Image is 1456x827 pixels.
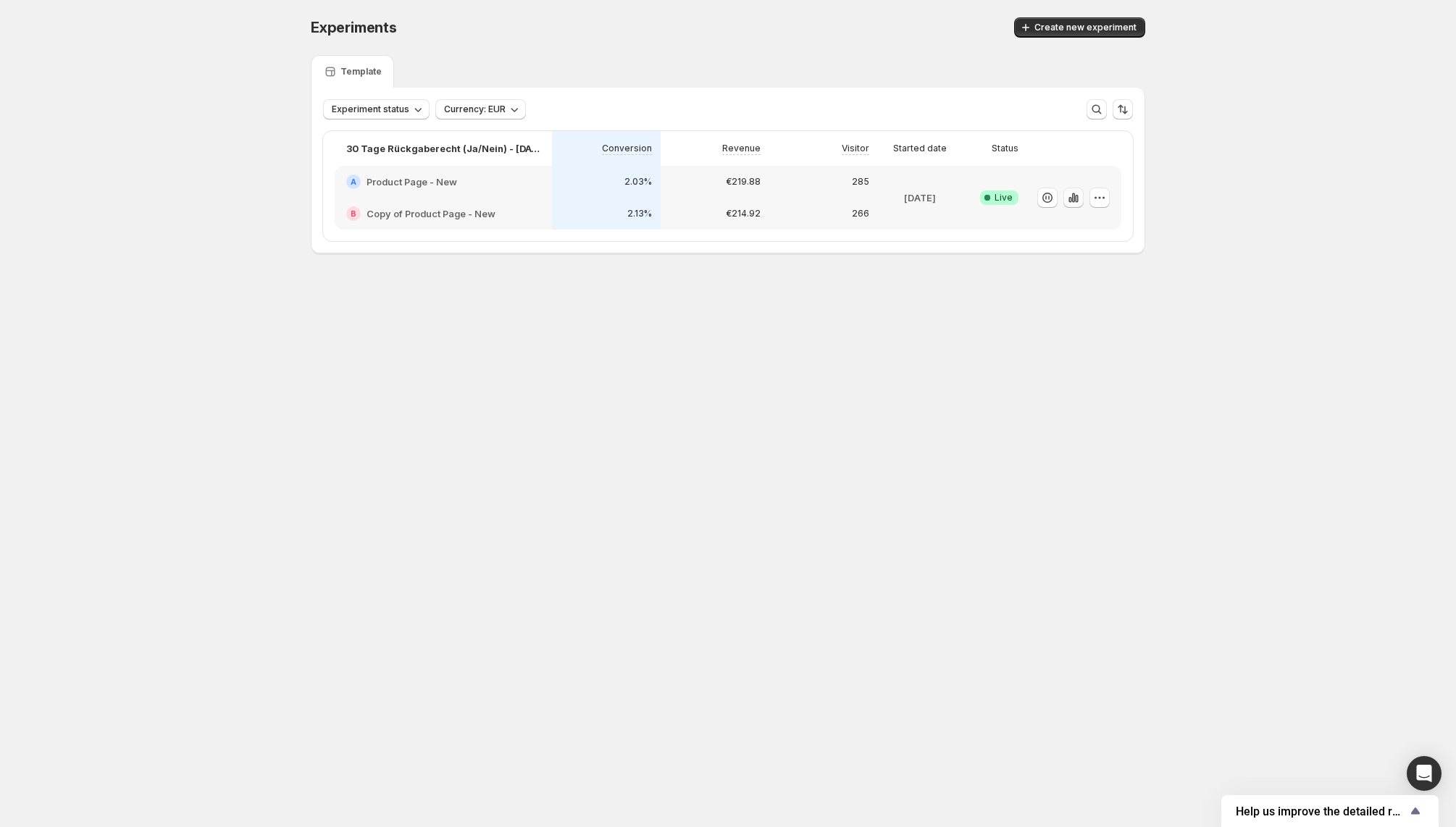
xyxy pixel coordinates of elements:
[602,143,652,154] p: Conversion
[852,208,869,219] p: 266
[1034,22,1137,33] span: Create new experiment
[1236,805,1407,818] span: Help us improve the detailed report for A/B campaigns
[367,175,457,189] h2: Product Page - New
[1014,17,1145,38] button: Create new experiment
[893,143,947,154] p: Started date
[311,19,397,36] span: Experiments
[351,209,356,218] h2: B
[323,99,430,119] button: Experiment status
[852,176,869,188] p: 285
[1236,802,1424,820] button: Show survey - Help us improve the detailed report for A/B campaigns
[444,104,506,115] span: Currency: EUR
[624,176,652,188] p: 2.03%
[351,177,356,186] h2: A
[367,206,495,221] h2: Copy of Product Page - New
[995,192,1013,203] span: Live
[992,143,1018,154] p: Status
[340,66,382,77] p: Template
[435,99,526,119] button: Currency: EUR
[627,208,652,219] p: 2.13%
[722,143,761,154] p: Revenue
[346,141,540,156] p: 30 Tage Rückgaberecht (Ja/Nein) - [DATE] 14:03:44
[904,190,936,205] p: [DATE]
[842,143,869,154] p: Visitor
[332,104,409,115] span: Experiment status
[1113,99,1133,119] button: Sort the results
[726,176,761,188] p: €219.88
[726,208,761,219] p: €214.92
[1407,756,1442,791] div: Open Intercom Messenger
